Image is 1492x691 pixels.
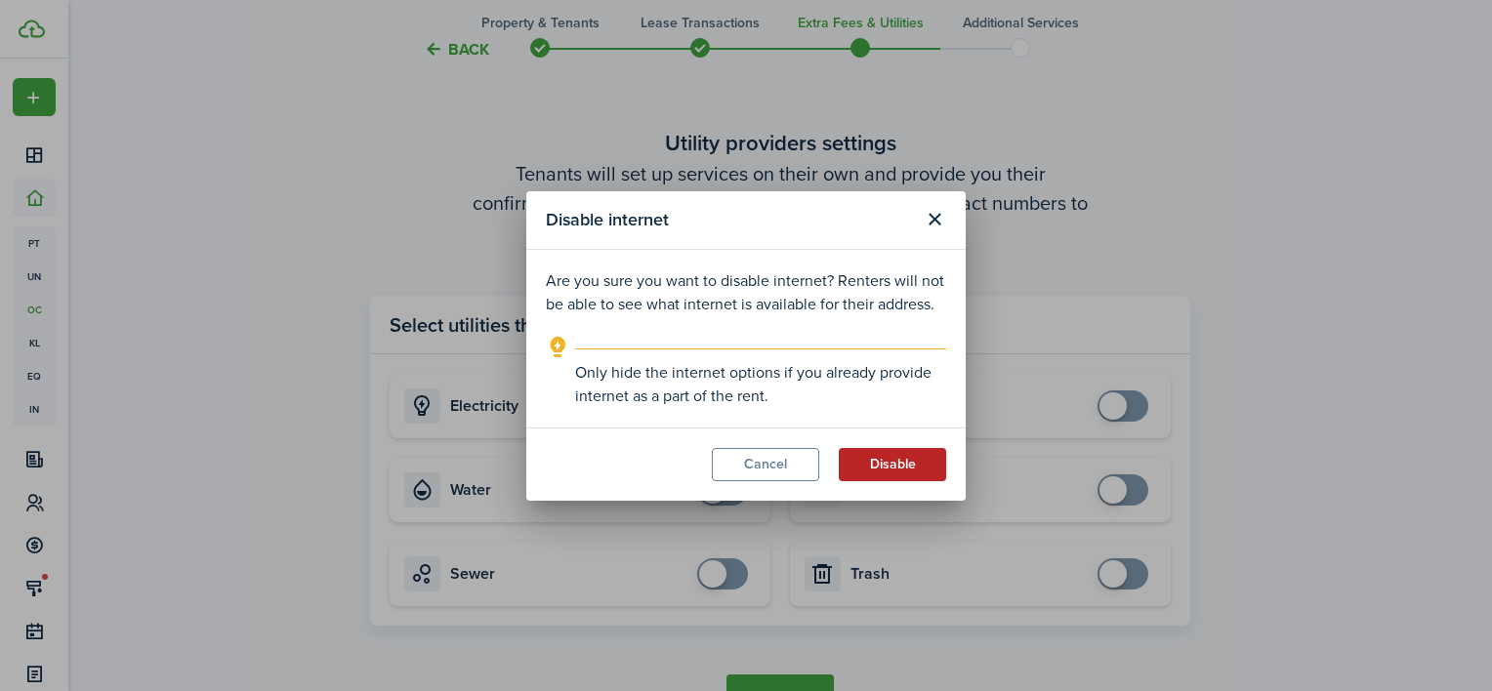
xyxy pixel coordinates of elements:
[546,336,570,359] i: outline
[575,361,946,408] explanation-description: Only hide the internet options if you already provide internet as a part of the rent.
[712,448,819,481] button: Cancel
[839,448,946,481] button: Disable
[918,203,951,236] button: Close modal
[546,269,946,316] p: Are you sure you want to disable internet? Renters will not be able to see what internet is avail...
[546,201,913,239] modal-title: Disable internet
